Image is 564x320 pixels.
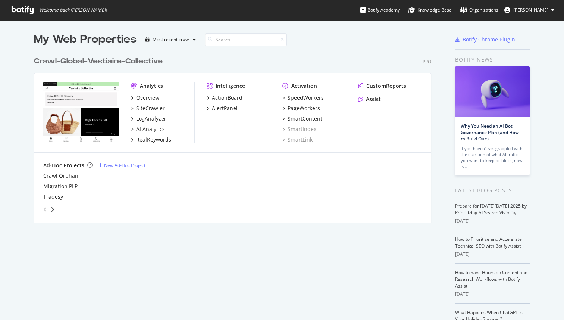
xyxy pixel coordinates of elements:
a: Why You Need an AI Bot Governance Plan (and How to Build One) [461,123,519,142]
span: Welcome back, [PERSON_NAME] ! [39,7,107,13]
a: Crawl-Global-Vestiaire-Collective [34,56,166,67]
a: New Ad-Hoc Project [98,162,145,168]
a: Tradesy [43,193,63,201]
div: PageWorkers [288,105,320,112]
div: Ad-Hoc Projects [43,162,84,169]
a: AI Analytics [131,125,165,133]
div: New Ad-Hoc Project [104,162,145,168]
div: Botify Chrome Plugin [463,36,515,43]
div: Organizations [460,6,498,14]
div: Most recent crawl [153,37,190,42]
div: [DATE] [455,251,530,258]
a: How to Prioritize and Accelerate Technical SEO with Botify Assist [455,236,522,249]
a: AlertPanel [207,105,238,112]
div: AI Analytics [136,125,165,133]
button: Most recent crawl [142,34,199,46]
a: Botify Chrome Plugin [455,36,515,43]
a: How to Save Hours on Content and Research Workflows with Botify Assist [455,269,527,289]
div: Knowledge Base [408,6,452,14]
div: AlertPanel [212,105,238,112]
a: RealKeywords [131,136,171,143]
div: SmartContent [288,115,322,122]
div: My Web Properties [34,32,137,47]
a: Crawl Orphan [43,172,78,180]
div: Activation [291,82,317,90]
a: ActionBoard [207,94,242,102]
a: SmartIndex [282,125,316,133]
a: Migration PLP [43,183,78,190]
div: Intelligence [216,82,245,90]
div: CustomReports [366,82,406,90]
img: Why You Need an AI Bot Governance Plan (and How to Build One) [455,66,530,117]
div: [DATE] [455,291,530,298]
div: Pro [423,59,431,65]
a: SmartLink [282,136,313,143]
div: Latest Blog Posts [455,186,530,195]
img: vestiairecollective.com [43,82,119,143]
input: Search [205,33,287,46]
div: Assist [366,96,381,103]
div: Botify news [455,56,530,64]
div: ActionBoard [212,94,242,102]
div: SpeedWorkers [288,94,324,102]
a: Prepare for [DATE][DATE] 2025 by Prioritizing AI Search Visibility [455,203,527,216]
div: Analytics [140,82,163,90]
div: angle-left [40,204,50,215]
div: Botify Academy [360,6,400,14]
a: Assist [358,96,381,103]
div: If you haven’t yet grappled with the question of what AI traffic you want to keep or block, now is… [461,146,524,170]
div: grid [34,47,437,223]
div: Crawl-Global-Vestiaire-Collective [34,56,163,67]
div: SiteCrawler [136,105,165,112]
div: LogAnalyzer [136,115,166,122]
button: [PERSON_NAME] [498,4,560,16]
a: LogAnalyzer [131,115,166,122]
a: SmartContent [282,115,322,122]
span: Volkan ALTAN [513,7,548,13]
a: SiteCrawler [131,105,165,112]
a: Overview [131,94,159,102]
a: CustomReports [358,82,406,90]
a: PageWorkers [282,105,320,112]
div: RealKeywords [136,136,171,143]
div: Overview [136,94,159,102]
a: SpeedWorkers [282,94,324,102]
div: [DATE] [455,218,530,224]
div: angle-right [50,206,55,213]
